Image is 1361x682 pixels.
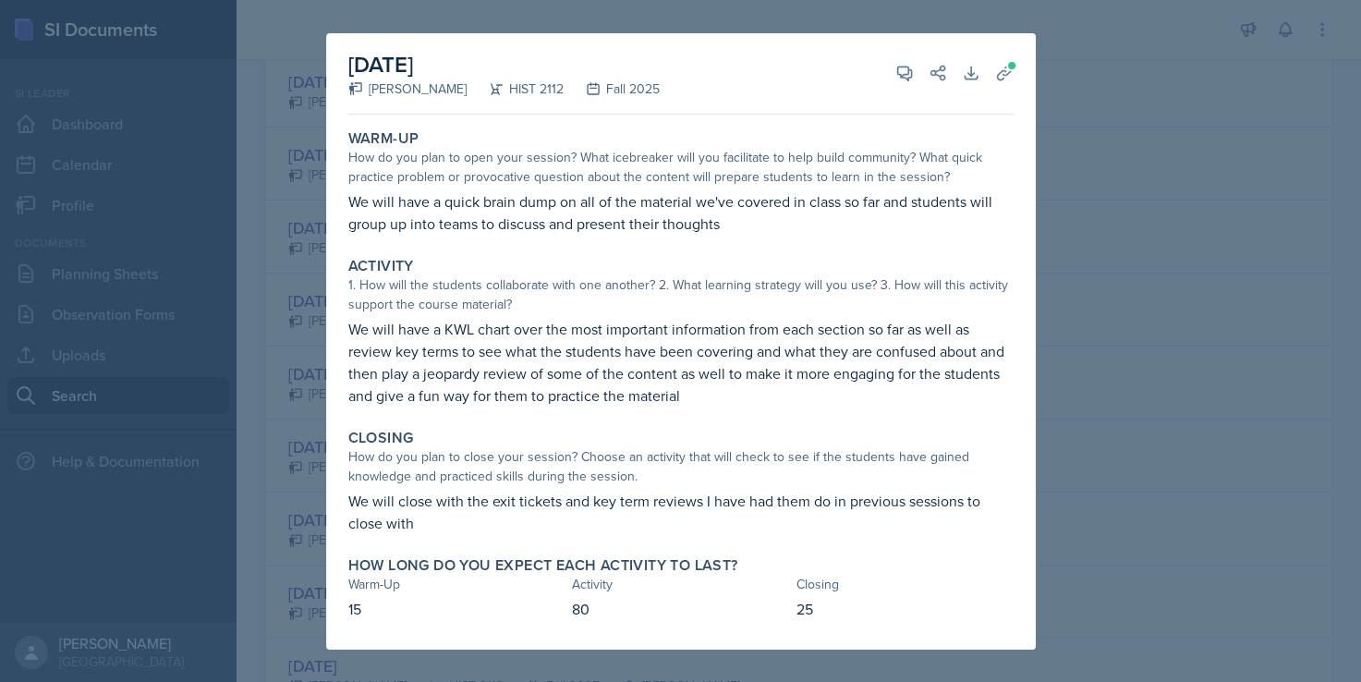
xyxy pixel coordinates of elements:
div: Warm-Up [348,575,565,594]
p: We will have a KWL chart over the most important information from each section so far as well as ... [348,318,1014,407]
label: Closing [348,429,414,447]
p: We will close with the exit tickets and key term reviews I have had them do in previous sessions ... [348,490,1014,534]
label: Activity [348,257,414,275]
p: 80 [572,598,789,620]
p: We will have a quick brain dump on all of the material we've covered in class so far and students... [348,190,1014,235]
div: Closing [796,575,1014,594]
p: 15 [348,598,565,620]
div: Fall 2025 [564,79,660,99]
div: How do you plan to open your session? What icebreaker will you facilitate to help build community... [348,148,1014,187]
label: How long do you expect each activity to last? [348,556,738,575]
div: Activity [572,575,789,594]
div: 1. How will the students collaborate with one another? 2. What learning strategy will you use? 3.... [348,275,1014,314]
p: 25 [796,598,1014,620]
label: Warm-Up [348,129,419,148]
div: [PERSON_NAME] [348,79,467,99]
div: HIST 2112 [467,79,564,99]
div: How do you plan to close your session? Choose an activity that will check to see if the students ... [348,447,1014,486]
h2: [DATE] [348,48,660,81]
